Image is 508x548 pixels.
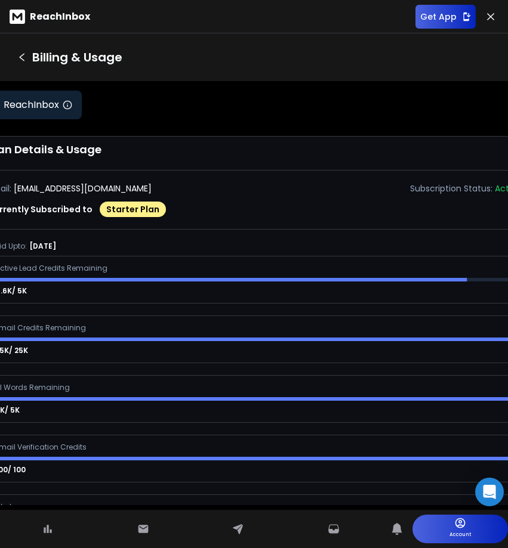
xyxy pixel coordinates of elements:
[410,182,492,194] p: Subscription Status:
[30,10,90,24] p: ReachInbox
[415,5,476,29] button: Get App
[100,202,166,217] div: Starter Plan
[29,242,56,251] p: [DATE]
[449,529,471,541] p: Account
[32,49,122,66] h1: Billing & Usage
[7,45,132,69] button: Billing & Usage
[14,182,152,194] p: [EMAIL_ADDRESS][DOMAIN_NAME]
[475,478,504,506] div: Open Intercom Messenger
